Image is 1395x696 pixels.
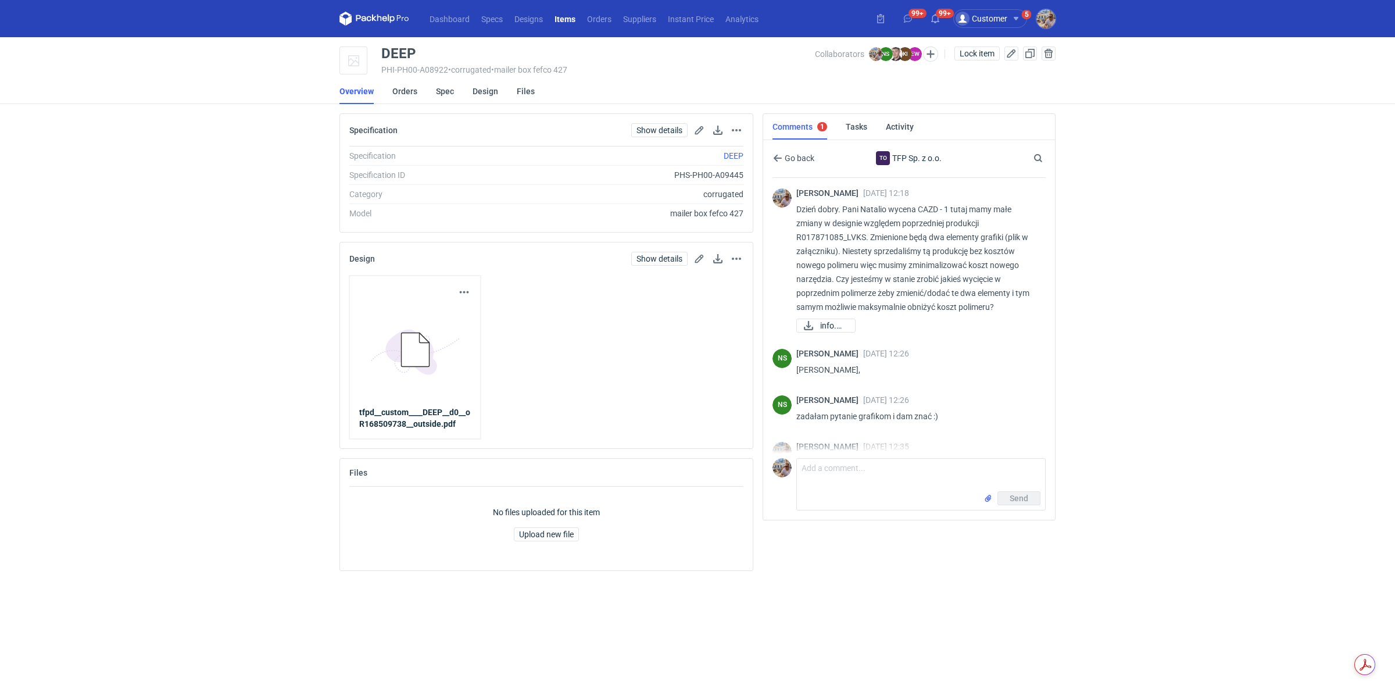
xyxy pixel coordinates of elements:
button: Lock item [954,47,1000,60]
img: Michał Palasek [772,458,792,477]
span: [DATE] 12:18 [863,188,909,198]
div: PHI-PH00-A08922 [381,65,815,74]
div: 5 [1025,10,1029,19]
svg: Packhelp Pro [339,12,409,26]
p: Dzień dobry. Pani Natalio wycena CAZD - 1 tutaj mamy małe zmiany w designie względem poprzedniej ... [796,202,1036,314]
div: Specification ID [349,169,507,181]
div: mailer box fefco 427 [507,208,743,219]
a: Design [473,78,498,104]
a: tfpd__custom____DEEP__d0__oR168509738__outside.pdf [359,406,471,430]
a: Files [517,78,535,104]
a: Instant Price [662,12,720,26]
span: Upload new file [519,530,574,538]
img: Michał Palasek [772,442,792,461]
a: Spec [436,78,454,104]
strong: tfpd__custom____DEEP__d0__oR168509738__outside.pdf [359,408,470,429]
img: Maciej Sikora [889,47,903,61]
a: Analytics [720,12,764,26]
button: Edit item [1004,47,1018,60]
a: Dashboard [424,12,475,26]
span: [DATE] 12:26 [863,349,909,358]
figcaption: NS [879,47,893,61]
figcaption: NS [772,349,792,368]
p: [PERSON_NAME], [796,363,1036,377]
span: Collaborators [815,49,864,59]
a: Show details [631,123,688,137]
button: Actions [729,252,743,266]
img: Michał Palasek [772,188,792,208]
button: 99+ [899,9,917,28]
button: Actions [729,123,743,137]
figcaption: KI [898,47,912,61]
div: TFP Sp. z o.o. [853,151,966,165]
span: Send [1010,494,1028,502]
span: • corrugated [448,65,491,74]
span: Lock item [960,49,995,58]
div: PHS-PH00-A09445 [507,169,743,181]
button: Download specification [711,123,725,137]
div: DEEP [381,47,416,60]
div: Natalia Stępak [772,349,792,368]
span: [PERSON_NAME] [796,442,863,451]
div: Natalia Stępak [772,395,792,415]
button: Duplicate Item [1023,47,1037,60]
button: 99+ [926,9,945,28]
button: Upload new file [514,527,579,541]
span: [DATE] 12:35 [863,442,909,451]
a: Orders [581,12,617,26]
a: DEEP [724,151,743,160]
span: Go back [782,154,814,162]
a: Designs [509,12,549,26]
a: Suppliers [617,12,662,26]
img: Michał Palasek [1036,9,1056,28]
div: Customer [956,12,1007,26]
button: Edit spec [692,123,706,137]
button: Send [997,491,1040,505]
h2: Design [349,254,375,263]
div: Category [349,188,507,200]
a: Orders [392,78,417,104]
button: Download design [711,252,725,266]
span: [PERSON_NAME] [796,188,863,198]
div: corrugated [507,188,743,200]
div: 1 [820,123,824,131]
span: [DATE] 12:26 [863,395,909,405]
a: Items [549,12,581,26]
div: TFP Sp. z o.o. [876,151,890,165]
h2: Specification [349,126,398,135]
a: Show details [631,252,688,266]
span: info.png [820,319,846,332]
button: Delete item [1042,47,1056,60]
figcaption: EW [908,47,922,61]
a: Specs [475,12,509,26]
button: Edit collaborators [923,47,938,62]
p: zadałam pytanie grafikom i dam znać :) [796,409,1036,423]
p: No files uploaded for this item [493,506,600,518]
div: Model [349,208,507,219]
button: Go back [772,151,815,165]
div: Specification [349,150,507,162]
a: info.png [796,319,856,333]
h2: Files [349,468,367,477]
img: Michał Palasek [869,47,883,61]
span: [PERSON_NAME] [796,349,863,358]
a: Tasks [846,114,867,140]
input: Search [1031,151,1068,165]
span: • mailer box fefco 427 [491,65,567,74]
span: [PERSON_NAME] [796,395,863,405]
figcaption: To [876,151,890,165]
a: Overview [339,78,374,104]
a: Activity [886,114,914,140]
a: Comments1 [772,114,827,140]
figcaption: NS [772,395,792,415]
button: Customer5 [953,9,1036,28]
button: Actions [457,285,471,299]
